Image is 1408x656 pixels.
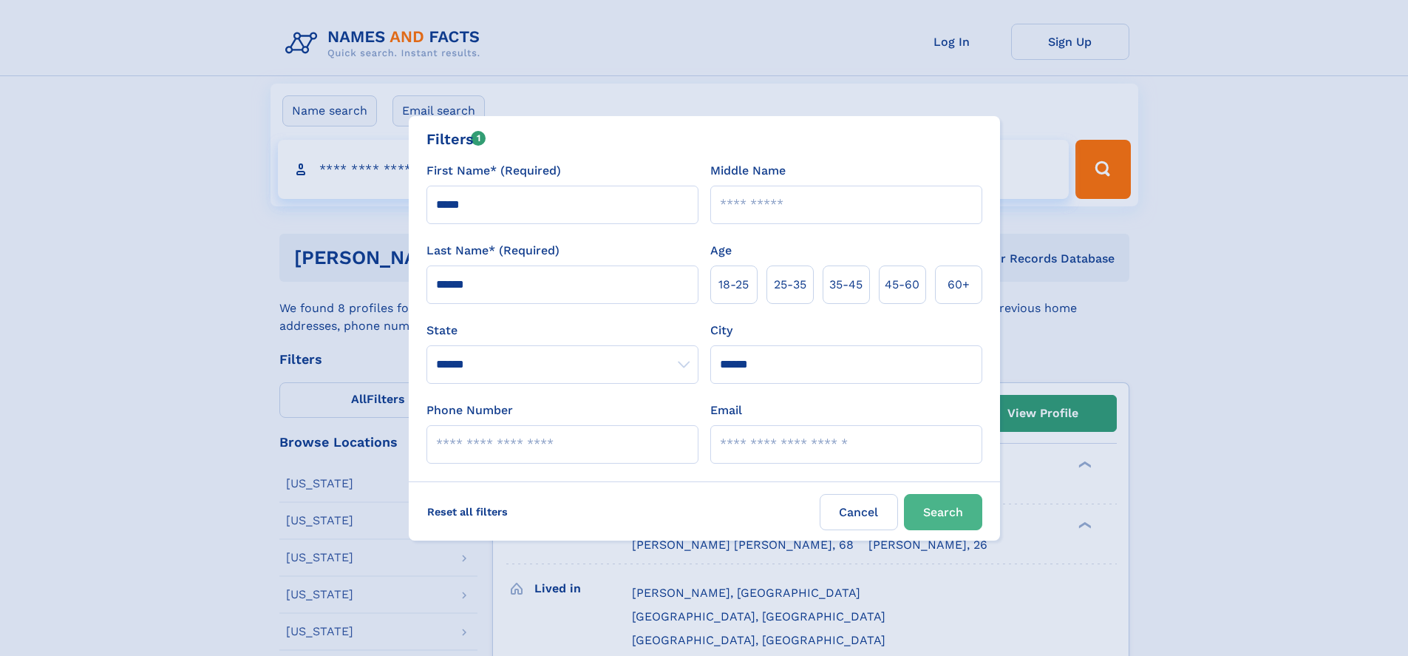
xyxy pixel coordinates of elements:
[426,128,486,150] div: Filters
[718,276,749,294] span: 18‑25
[774,276,806,294] span: 25‑35
[820,494,898,530] label: Cancel
[904,494,982,530] button: Search
[885,276,919,294] span: 45‑60
[710,322,732,339] label: City
[418,494,517,530] label: Reset all filters
[426,402,513,419] label: Phone Number
[426,242,560,260] label: Last Name* (Required)
[710,242,732,260] label: Age
[829,276,863,294] span: 35‑45
[710,402,742,419] label: Email
[426,322,698,339] label: State
[426,162,561,180] label: First Name* (Required)
[710,162,786,180] label: Middle Name
[948,276,970,294] span: 60+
